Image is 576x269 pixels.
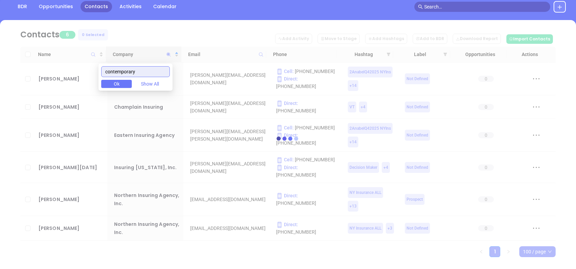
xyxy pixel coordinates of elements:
[80,1,112,12] a: Contacts
[476,246,487,257] li: Previous Page
[35,1,77,12] a: Opportunities
[424,3,546,11] input: Search…
[14,1,31,12] a: BDR
[114,80,120,88] span: Ok
[101,66,170,77] input: Search
[503,246,514,257] button: right
[149,1,181,12] a: Calendar
[418,4,423,9] span: search
[115,1,146,12] a: Activities
[476,246,487,257] button: left
[503,246,514,257] li: Next Page
[134,80,165,88] button: Show All
[101,80,132,88] button: Ok
[141,80,159,88] span: Show All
